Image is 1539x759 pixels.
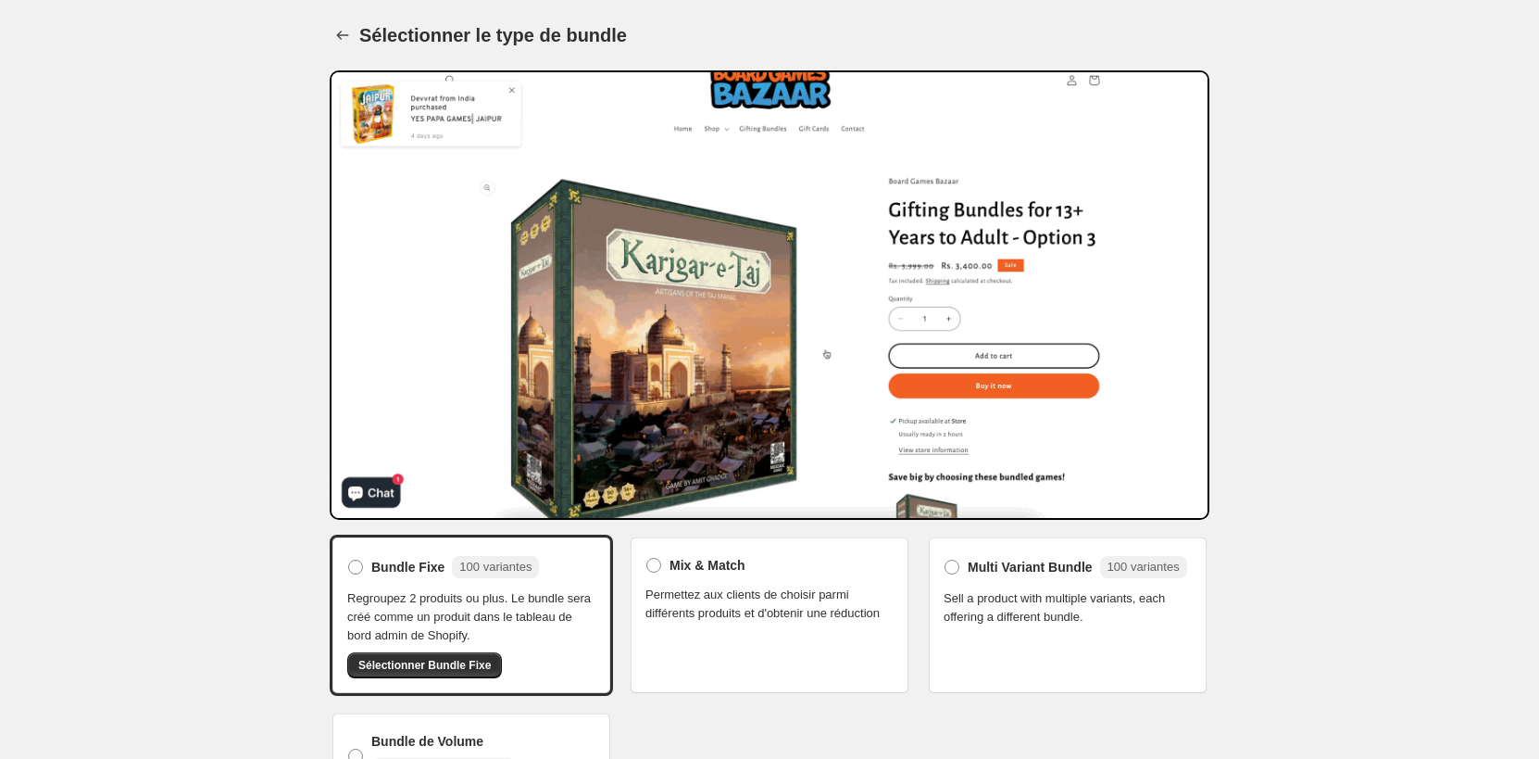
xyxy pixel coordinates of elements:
[347,589,595,645] span: Regroupez 2 produits ou plus. Le bundle sera créé comme un produit dans le tableau de bord admin ...
[645,586,894,623] span: Permettez aux clients de choisir parmi différents produits et d'obtenir une réduction
[1107,560,1180,574] span: 100 variantes
[358,658,491,673] span: Sélectionner Bundle Fixe
[459,560,532,574] span: 100 variantes
[359,24,627,46] h1: Sélectionner le type de bundle
[330,70,1209,520] img: Bundle Preview
[347,652,502,678] button: Sélectionner Bundle Fixe
[669,556,745,575] span: Mix & Match
[944,589,1192,626] span: Sell a product with multiple variants, each offering a different bundle.
[371,732,483,751] span: Bundle de Volume
[330,22,356,48] button: Back
[968,558,1093,576] span: Multi Variant Bundle
[371,558,444,576] span: Bundle Fixe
